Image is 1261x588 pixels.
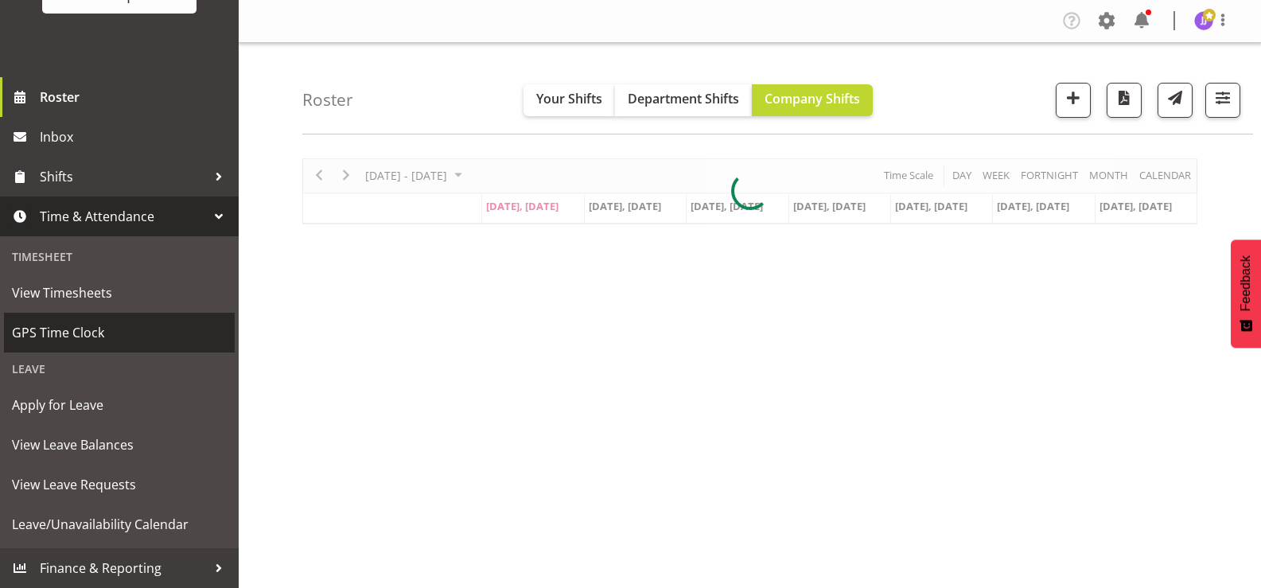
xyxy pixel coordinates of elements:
[1205,83,1240,118] button: Filter Shifts
[4,504,235,544] a: Leave/Unavailability Calendar
[4,385,235,425] a: Apply for Leave
[4,240,235,273] div: Timesheet
[12,281,227,305] span: View Timesheets
[40,204,207,228] span: Time & Attendance
[4,425,235,465] a: View Leave Balances
[4,273,235,313] a: View Timesheets
[752,84,873,116] button: Company Shifts
[40,125,231,149] span: Inbox
[40,165,207,189] span: Shifts
[4,465,235,504] a: View Leave Requests
[302,91,353,109] h4: Roster
[40,556,207,580] span: Finance & Reporting
[1056,83,1091,118] button: Add a new shift
[40,85,231,109] span: Roster
[1231,239,1261,348] button: Feedback - Show survey
[12,473,227,496] span: View Leave Requests
[12,321,227,345] span: GPS Time Clock
[628,90,739,107] span: Department Shifts
[1194,11,1213,30] img: janelle-jonkers702.jpg
[12,512,227,536] span: Leave/Unavailability Calendar
[765,90,860,107] span: Company Shifts
[536,90,602,107] span: Your Shifts
[1239,255,1253,311] span: Feedback
[1107,83,1142,118] button: Download a PDF of the roster according to the set date range.
[12,433,227,457] span: View Leave Balances
[523,84,615,116] button: Your Shifts
[4,313,235,352] a: GPS Time Clock
[1158,83,1193,118] button: Send a list of all shifts for the selected filtered period to all rostered employees.
[4,352,235,385] div: Leave
[615,84,752,116] button: Department Shifts
[12,393,227,417] span: Apply for Leave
